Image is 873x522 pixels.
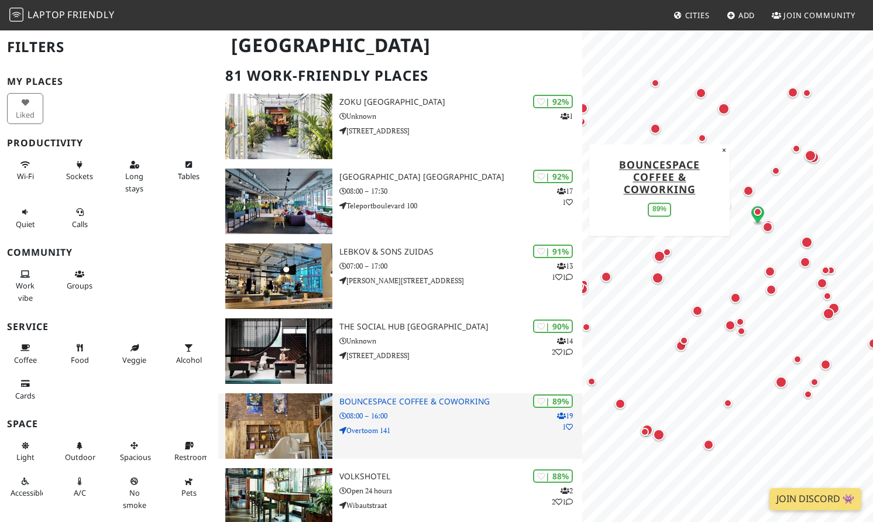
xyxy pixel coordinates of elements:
[72,219,88,229] span: Video/audio calls
[225,58,575,94] h2: 81 Work-Friendly Places
[669,5,714,26] a: Cities
[171,155,207,186] button: Tables
[218,393,582,459] a: BounceSpace Coffee & Coworking | 89% 191 BounceSpace Coffee & Coworking 08:00 – 16:00 Overtoom 141
[693,85,709,101] div: Map marker
[579,320,593,334] div: Map marker
[61,338,98,369] button: Food
[339,247,582,257] h3: Lebkov & Sons Zuidas
[660,245,674,259] div: Map marker
[67,280,92,291] span: Group tables
[7,265,43,307] button: Work vibe
[802,147,819,164] div: Map marker
[767,5,860,26] a: Join Community
[225,393,332,459] img: BounceSpace Coffee & Coworking
[723,318,738,333] div: Map marker
[7,338,43,369] button: Coffee
[339,500,582,511] p: Wibautstraat
[577,277,591,291] div: Map marker
[181,487,197,498] span: Pet friendly
[61,265,98,296] button: Groups
[218,318,582,384] a: The Social Hub Amsterdam City | 90% 1421 The Social Hub [GEOGRAPHIC_DATA] Unknown [STREET_ADDRESS]
[218,243,582,309] a: Lebkov & Sons Zuidas | 91% 1311 Lebkov & Sons Zuidas 07:00 – 17:00 [PERSON_NAME][STREET_ADDRESS]
[339,350,582,361] p: [STREET_ADDRESS]
[16,280,35,303] span: People working
[805,149,822,166] div: Map marker
[557,186,573,208] p: 17 1
[61,472,98,503] button: A/C
[225,169,332,234] img: Aristo Meeting Center Amsterdam
[16,452,35,462] span: Natural light
[685,10,710,20] span: Cities
[67,8,114,21] span: Friendly
[339,97,582,107] h3: Zoku [GEOGRAPHIC_DATA]
[760,219,775,235] div: Map marker
[721,396,735,410] div: Map marker
[116,155,153,198] button: Long stays
[552,335,573,358] p: 14 2 1
[639,422,655,438] div: Map marker
[701,437,716,452] div: Map marker
[225,94,332,159] img: Zoku Amsterdam
[761,217,775,231] div: Map marker
[7,418,211,430] h3: Space
[116,436,153,467] button: Spacious
[7,247,211,258] h3: Community
[824,263,838,277] div: Map marker
[533,95,573,108] div: | 92%
[585,375,599,389] div: Map marker
[339,260,582,272] p: 07:00 – 17:00
[798,255,813,270] div: Map marker
[339,172,582,182] h3: [GEOGRAPHIC_DATA] [GEOGRAPHIC_DATA]
[751,205,765,219] div: Map marker
[773,374,789,390] div: Map marker
[14,355,37,365] span: Coffee
[339,485,582,496] p: Open 24 hours
[799,234,815,250] div: Map marker
[552,260,573,283] p: 13 1 1
[800,86,814,100] div: Map marker
[783,10,855,20] span: Join Community
[613,396,628,411] div: Map marker
[648,121,663,136] div: Map marker
[790,352,805,366] div: Map marker
[533,394,573,408] div: | 89%
[599,269,614,284] div: Map marker
[339,322,582,332] h3: The Social Hub [GEOGRAPHIC_DATA]
[533,469,573,483] div: | 88%
[533,245,573,258] div: | 91%
[575,101,590,116] div: Map marker
[7,29,211,65] h2: Filters
[648,202,671,216] div: 89%
[7,76,211,87] h3: My Places
[690,303,705,318] div: Map marker
[673,338,689,353] div: Map marker
[339,200,582,211] p: Teleportboulevard 100
[116,338,153,369] button: Veggie
[638,425,652,439] div: Map marker
[7,374,43,405] button: Cards
[751,206,764,225] div: Map marker
[769,488,861,510] a: Join Discord 👾
[575,281,590,297] div: Map marker
[716,101,732,117] div: Map marker
[7,202,43,233] button: Quiet
[826,300,842,317] div: Map marker
[769,164,783,178] div: Map marker
[720,198,734,212] div: Map marker
[814,276,830,291] div: Map marker
[339,472,582,482] h3: Volkshotel
[225,243,332,309] img: Lebkov & Sons Zuidas
[818,357,833,372] div: Map marker
[17,171,34,181] span: Stable Wi-Fi
[61,436,98,467] button: Outdoor
[734,324,748,338] div: Map marker
[533,170,573,183] div: | 92%
[339,397,582,407] h3: BounceSpace Coffee & Coworking
[649,270,666,286] div: Map marker
[15,390,35,401] span: Credit cards
[762,264,778,279] div: Map marker
[116,472,153,514] button: No smoke
[125,171,143,193] span: Long stays
[71,355,89,365] span: Food
[218,169,582,234] a: Aristo Meeting Center Amsterdam | 92% 171 [GEOGRAPHIC_DATA] [GEOGRAPHIC_DATA] 08:00 – 17:30 Telep...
